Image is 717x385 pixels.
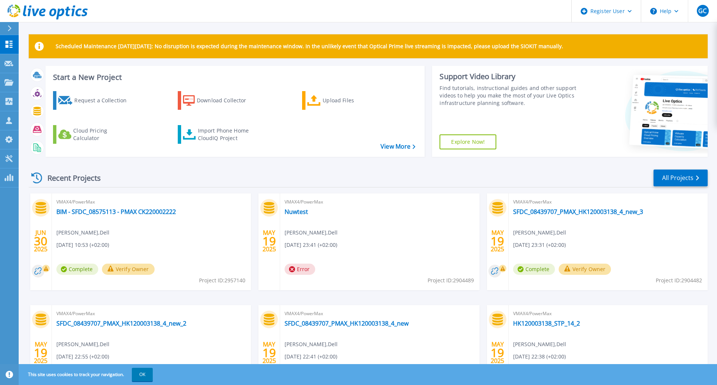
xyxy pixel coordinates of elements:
[53,91,136,110] a: Request a Collection
[440,84,580,107] div: Find tutorials, instructional guides and other support videos to help you make the most of your L...
[53,125,136,144] a: Cloud Pricing Calculator
[56,229,109,237] span: [PERSON_NAME] , Dell
[513,198,703,206] span: VMAX4/PowerMax
[29,169,111,187] div: Recent Projects
[490,339,505,366] div: MAY 2025
[513,229,566,237] span: [PERSON_NAME] , Dell
[491,350,504,356] span: 19
[263,350,276,356] span: 19
[56,208,176,215] a: BIM - SFDC_08575113 - PMAX CK220002222
[513,320,580,327] a: HK120003138_STP_14_2
[263,238,276,244] span: 19
[513,208,643,215] a: SFDC_08439707_PMAX_HK120003138_4_new_3
[34,350,47,356] span: 19
[53,73,415,81] h3: Start a New Project
[34,339,48,366] div: MAY 2025
[513,310,703,318] span: VMAX4/PowerMax
[440,134,496,149] a: Explore Now!
[285,320,409,327] a: SFDC_08439707_PMAX_HK120003138_4_new
[654,170,708,186] a: All Projects
[559,264,611,275] button: Verify Owner
[285,264,315,275] span: Error
[198,127,256,142] div: Import Phone Home CloudIQ Project
[262,227,276,255] div: MAY 2025
[285,310,475,318] span: VMAX4/PowerMax
[285,340,338,348] span: [PERSON_NAME] , Dell
[56,310,246,318] span: VMAX4/PowerMax
[73,127,133,142] div: Cloud Pricing Calculator
[285,241,337,249] span: [DATE] 23:41 (+02:00)
[262,339,276,366] div: MAY 2025
[56,241,109,249] span: [DATE] 10:53 (+02:00)
[199,276,245,285] span: Project ID: 2957140
[513,241,566,249] span: [DATE] 23:31 (+02:00)
[428,276,474,285] span: Project ID: 2904489
[285,353,337,361] span: [DATE] 22:41 (+02:00)
[34,238,47,244] span: 30
[490,227,505,255] div: MAY 2025
[56,320,186,327] a: SFDC_08439707_PMAX_HK120003138_4_new_2
[21,368,153,381] span: This site uses cookies to track your navigation.
[656,276,702,285] span: Project ID: 2904482
[285,229,338,237] span: [PERSON_NAME] , Dell
[34,227,48,255] div: JUN 2025
[56,353,109,361] span: [DATE] 22:55 (+02:00)
[698,8,707,14] span: GC
[132,368,153,381] button: OK
[491,238,504,244] span: 19
[302,91,385,110] a: Upload Files
[178,91,261,110] a: Download Collector
[381,143,415,150] a: View More
[513,340,566,348] span: [PERSON_NAME] , Dell
[513,264,555,275] span: Complete
[197,93,257,108] div: Download Collector
[285,208,308,215] a: Nuwtest
[56,198,246,206] span: VMAX4/PowerMax
[102,264,155,275] button: Verify Owner
[440,72,580,81] div: Support Video Library
[285,198,475,206] span: VMAX4/PowerMax
[56,340,109,348] span: [PERSON_NAME] , Dell
[513,353,566,361] span: [DATE] 22:38 (+02:00)
[323,93,382,108] div: Upload Files
[56,43,563,49] p: Scheduled Maintenance [DATE][DATE]: No disruption is expected during the maintenance window. In t...
[74,93,134,108] div: Request a Collection
[56,264,98,275] span: Complete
